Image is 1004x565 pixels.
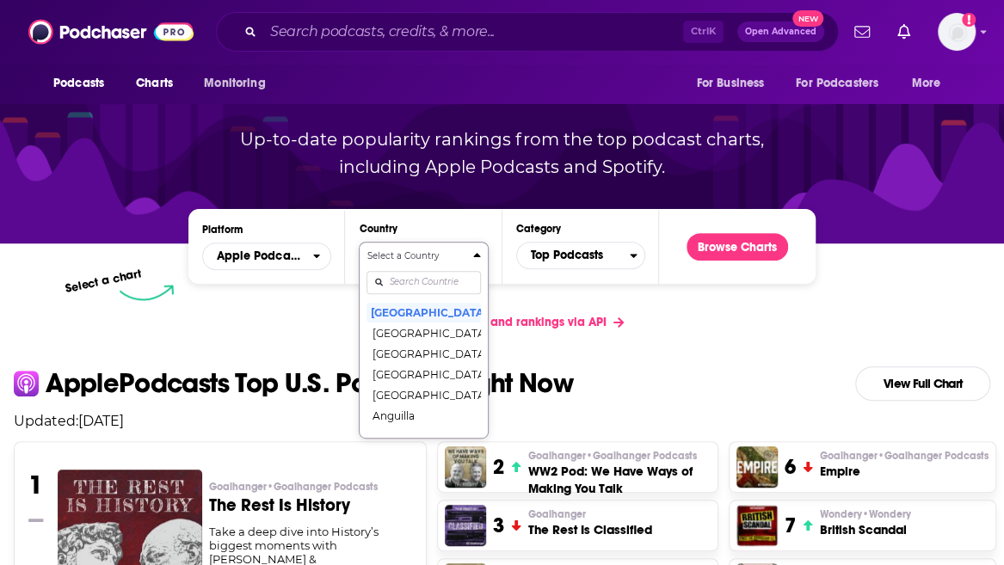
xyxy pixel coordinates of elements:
button: Categories [516,242,645,269]
span: Goalhanger [820,449,989,463]
h3: 7 [785,513,796,538]
span: Apple Podcasts [217,250,303,262]
button: Anguilla [366,405,480,426]
h3: Empire [820,463,989,480]
button: open menu [785,67,903,100]
img: select arrow [120,285,174,301]
span: More [912,71,941,95]
a: Get podcast charts and rankings via API [366,301,638,343]
button: [GEOGRAPHIC_DATA] [366,322,480,343]
span: For Podcasters [796,71,878,95]
p: Goalhanger • Goalhanger Podcasts [528,449,711,463]
span: Goalhanger [528,507,586,521]
button: open menu [202,243,331,270]
span: Charts [136,71,173,95]
span: Ctrl K [683,21,724,43]
h4: Select a Country [366,252,465,261]
img: British Scandal [736,505,778,546]
a: Charts [125,67,183,100]
h3: 3 [493,513,504,538]
input: Search podcasts, credits, & more... [263,18,683,46]
img: Empire [736,446,778,488]
input: Search Countries... [366,271,480,294]
p: Apple Podcasts Top U.S. Podcasts Right Now [46,370,573,397]
h3: 2 [493,454,504,480]
span: Goalhanger [528,449,697,463]
p: Select a chart [65,266,144,296]
a: GoalhangerThe Rest Is Classified [528,507,652,538]
p: Goalhanger • Goalhanger Podcasts [209,480,413,494]
button: open menu [684,67,785,100]
h3: The Rest Is History [209,497,413,514]
img: User Profile [938,13,976,51]
span: Top Podcasts [517,241,630,270]
span: • Goalhanger Podcasts [267,481,378,493]
span: • Goalhanger Podcasts [878,450,989,462]
p: Goalhanger [528,507,652,521]
span: • Goalhanger Podcasts [586,450,697,462]
button: [GEOGRAPHIC_DATA] [366,384,480,405]
img: The Rest Is Classified [445,505,486,546]
button: [GEOGRAPHIC_DATA] [366,343,480,364]
span: Open Advanced [745,28,816,36]
p: Wondery • Wondery [820,507,911,521]
img: WW2 Pod: We Have Ways of Making You Talk [445,446,486,488]
h2: Platforms [202,243,331,270]
img: Podchaser - Follow, Share and Rate Podcasts [28,15,194,48]
p: Podcast Charts & Rankings [174,13,830,125]
span: Monitoring [204,71,265,95]
a: Show notifications dropdown [847,17,877,46]
button: open menu [41,67,126,100]
span: Wondery [820,507,911,521]
span: • Wondery [862,508,911,520]
button: open menu [192,67,287,100]
a: Wondery•WonderyBritish Scandal [820,507,911,538]
h3: 1 [28,470,43,501]
button: [GEOGRAPHIC_DATA] [366,426,480,446]
a: Show notifications dropdown [890,17,917,46]
a: Goalhanger•Goalhanger PodcastsThe Rest Is History [209,480,413,525]
p: Up-to-date popularity rankings from the top podcast charts, including Apple Podcasts and Spotify. [206,126,798,181]
button: [GEOGRAPHIC_DATA] [366,364,480,384]
button: Browse Charts [687,233,788,261]
span: Podcasts [53,71,104,95]
a: Goalhanger•Goalhanger PodcastsEmpire [820,449,989,480]
a: View Full Chart [855,366,990,401]
span: Get podcast charts and rankings via API [380,315,607,329]
span: For Business [696,71,764,95]
button: Countries [359,242,488,439]
span: New [792,10,823,27]
img: apple Icon [14,371,39,396]
span: Logged in as Naomiumusic [938,13,976,51]
svg: Add a profile image [962,13,976,27]
a: Goalhanger•Goalhanger PodcastsWW2 Pod: We Have Ways of Making You Talk [528,449,711,497]
h3: WW2 Pod: We Have Ways of Making You Talk [528,463,711,497]
button: Show profile menu [938,13,976,51]
h3: 6 [785,454,796,480]
h3: The Rest Is Classified [528,521,652,538]
button: [GEOGRAPHIC_DATA] [366,302,480,322]
div: Search podcasts, credits, & more... [216,12,839,52]
h3: British Scandal [820,521,911,538]
button: open menu [900,67,963,100]
span: Goalhanger [209,480,378,494]
p: Goalhanger • Goalhanger Podcasts [820,449,989,463]
button: Open AdvancedNew [737,21,824,42]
